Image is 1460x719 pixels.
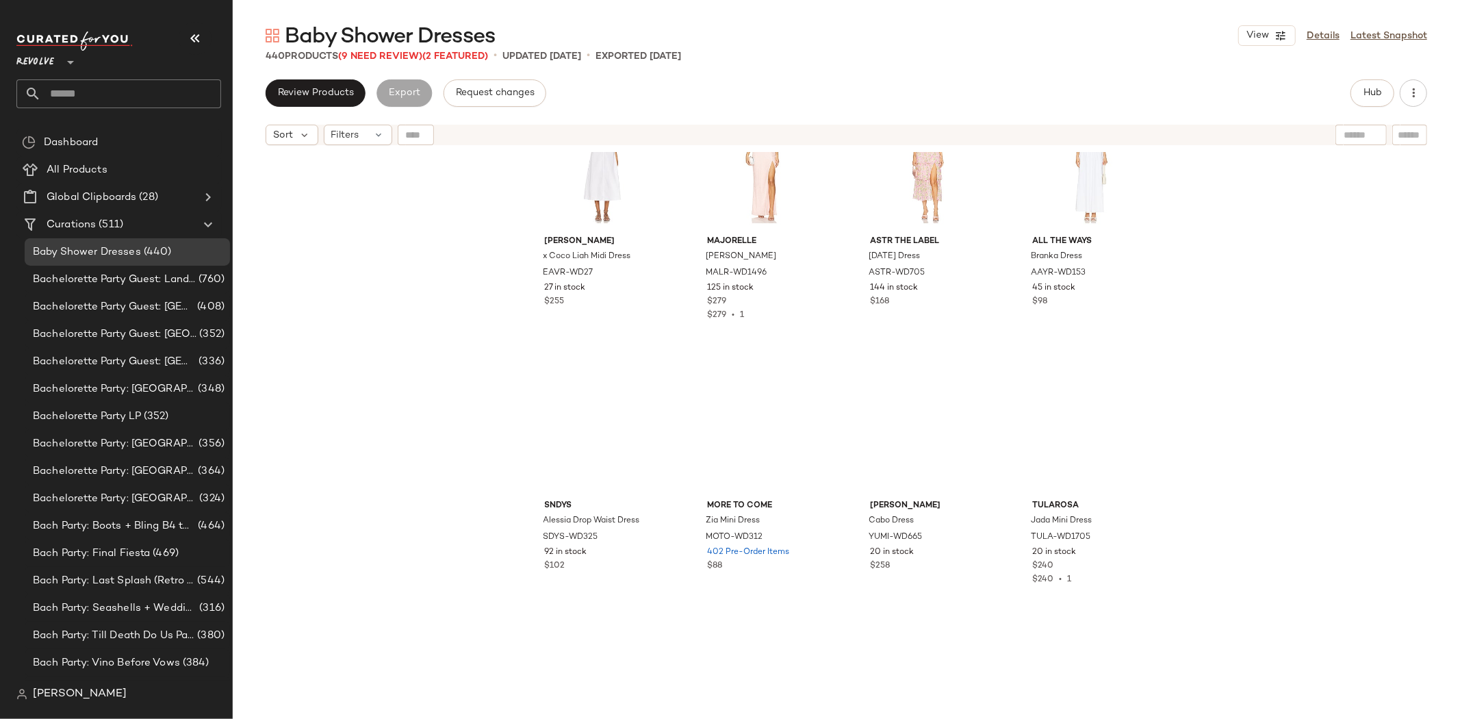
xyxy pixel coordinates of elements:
[196,327,225,342] span: (352)
[707,296,726,308] span: $279
[1032,575,1053,584] span: $240
[870,236,986,248] span: ASTR the Label
[707,560,722,572] span: $88
[33,272,196,288] span: Bachelorette Party Guest: Landing Page
[707,546,789,559] span: 402 Pre-Order Items
[196,272,225,288] span: (760)
[33,464,195,479] span: Bachelorette Party: [GEOGRAPHIC_DATA]
[1350,29,1427,43] a: Latest Snapshot
[545,560,565,572] span: $102
[331,128,359,142] span: Filters
[16,31,133,51] img: cfy_white_logo.C9jOOHJF.svg
[870,500,986,512] span: [PERSON_NAME]
[543,251,631,263] span: x Coco Liah Midi Dress
[726,311,740,320] span: •
[444,79,546,107] button: Request changes
[1053,575,1067,584] span: •
[706,267,767,279] span: MALR-WD1496
[33,518,195,534] span: Bach Party: Boots + Bling B4 the Ring
[1032,560,1053,572] span: $240
[33,655,180,671] span: Bach Party: Vino Before Vows
[136,190,158,205] span: (28)
[33,381,195,397] span: Bachelorette Party: [GEOGRAPHIC_DATA]
[285,23,495,51] span: Baby Shower Dresses
[180,655,209,671] span: (384)
[338,51,422,62] span: (9 Need Review)
[870,560,890,572] span: $258
[706,251,776,263] span: [PERSON_NAME]
[1031,531,1090,544] span: TULA-WD1705
[22,136,36,149] img: svg%3e
[33,244,141,260] span: Baby Shower Dresses
[47,190,136,205] span: Global Clipboards
[33,327,196,342] span: Bachelorette Party Guest: [GEOGRAPHIC_DATA]
[33,573,194,589] span: Bach Party: Last Splash (Retro [GEOGRAPHIC_DATA])
[422,51,488,62] span: (2 Featured)
[277,88,354,99] span: Review Products
[194,299,225,315] span: (408)
[869,531,922,544] span: YUMI-WD665
[545,236,661,248] span: [PERSON_NAME]
[33,436,196,452] span: Bachelorette Party: [GEOGRAPHIC_DATA]
[1032,282,1075,294] span: 45 in stock
[16,689,27,700] img: svg%3e
[195,381,225,397] span: (348)
[1363,88,1382,99] span: Hub
[455,88,535,99] span: Request changes
[44,135,98,151] span: Dashboard
[141,244,172,260] span: (440)
[587,48,590,64] span: •
[707,311,726,320] span: $279
[194,573,225,589] span: (544)
[740,311,744,320] span: 1
[1031,515,1092,527] span: Jada Mini Dress
[33,299,194,315] span: Bachelorette Party Guest: [GEOGRAPHIC_DATA]
[1032,500,1148,512] span: Tularosa
[1032,546,1076,559] span: 20 in stock
[502,49,581,64] p: updated [DATE]
[33,491,196,507] span: Bachelorette Party: [GEOGRAPHIC_DATA]
[47,217,96,233] span: Curations
[595,49,681,64] p: Exported [DATE]
[707,500,823,512] span: MORE TO COME
[1031,267,1086,279] span: AAYR-WD153
[1307,29,1340,43] a: Details
[543,515,640,527] span: Alessia Drop Waist Dress
[33,686,127,703] span: [PERSON_NAME]
[33,628,194,644] span: Bach Party: Till Death Do Us Party
[1067,575,1071,584] span: 1
[33,409,141,425] span: Bachelorette Party LP
[869,515,914,527] span: Cabo Dress
[196,601,225,616] span: (316)
[47,162,107,178] span: All Products
[1032,296,1047,308] span: $98
[266,51,285,62] span: 440
[33,354,196,370] span: Bachelorette Party Guest: [GEOGRAPHIC_DATA]
[870,546,914,559] span: 20 in stock
[869,251,920,263] span: [DATE] Dress
[1031,251,1082,263] span: Branka Dress
[1032,236,1148,248] span: ALL THE WAYS
[266,29,279,42] img: svg%3e
[96,217,123,233] span: (511)
[1350,79,1394,107] button: Hub
[195,464,225,479] span: (364)
[545,282,586,294] span: 27 in stock
[16,47,54,71] span: Revolve
[543,267,593,279] span: EAVR-WD27
[273,128,293,142] span: Sort
[706,531,763,544] span: MOTO-WD312
[707,236,823,248] span: MAJORELLE
[266,49,488,64] div: Products
[869,267,925,279] span: ASTR-WD705
[494,48,497,64] span: •
[196,436,225,452] span: (356)
[543,531,598,544] span: SDYS-WD325
[707,282,754,294] span: 125 in stock
[1238,25,1296,46] button: View
[33,601,196,616] span: Bach Party: Seashells + Wedding Bells
[266,79,366,107] button: Review Products
[1246,30,1269,41] span: View
[141,409,169,425] span: (352)
[706,515,760,527] span: Zia Mini Dress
